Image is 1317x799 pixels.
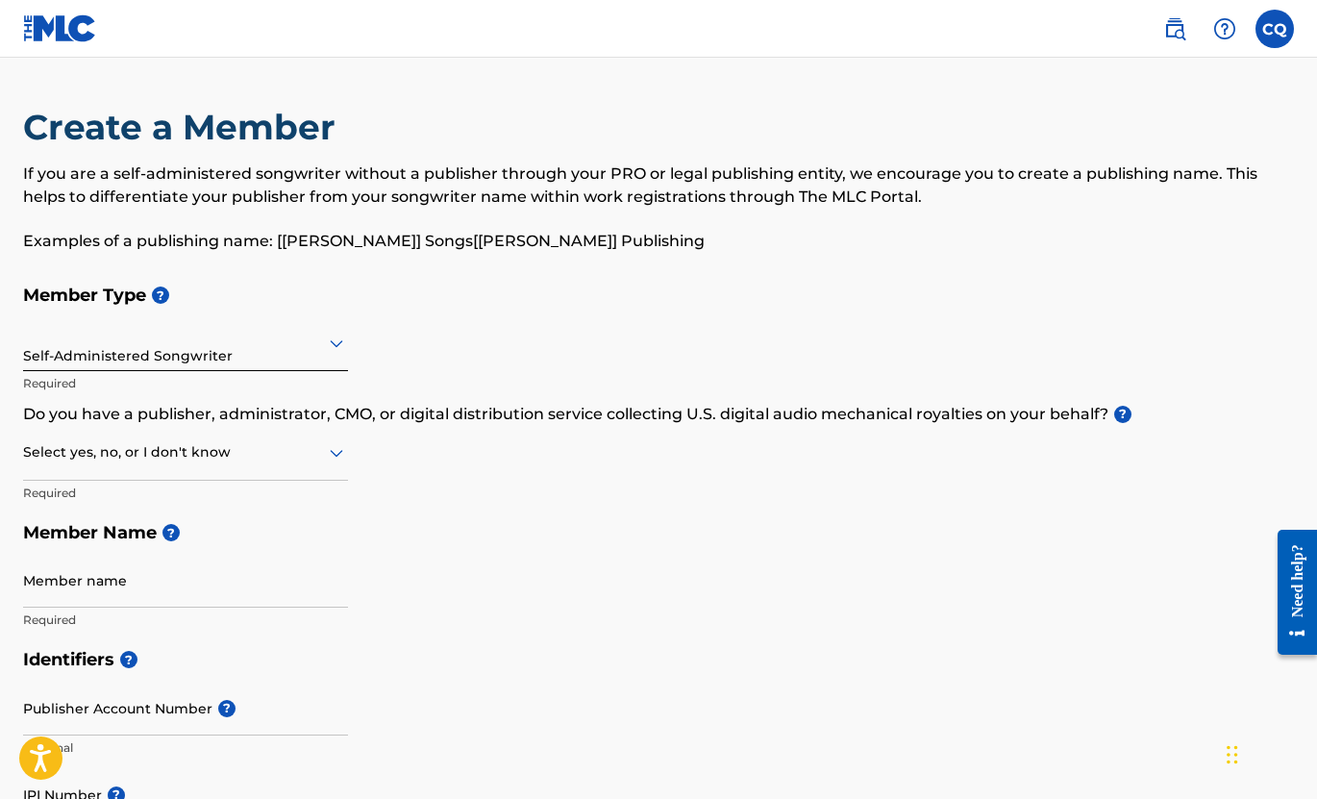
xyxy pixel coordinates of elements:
span: ? [218,700,236,717]
h5: Member Name [23,512,1294,554]
div: Help [1205,10,1244,48]
span: ? [152,287,169,304]
h5: Identifiers [23,639,1294,681]
h2: Create a Member [23,106,345,149]
p: If you are a self-administered songwriter without a publisher through your PRO or legal publishin... [23,162,1294,209]
span: ? [162,524,180,541]
iframe: Chat Widget [1221,707,1317,799]
p: Do you have a publisher, administrator, CMO, or digital distribution service collecting U.S. digi... [23,403,1294,426]
p: Optional [23,739,348,757]
p: Required [23,485,348,502]
img: MLC Logo [23,14,97,42]
div: Self-Administered Songwriter [23,319,348,366]
img: help [1213,17,1236,40]
span: ? [120,651,137,668]
div: Drag [1227,726,1238,784]
iframe: Resource Center [1263,514,1317,669]
span: ? [1114,406,1131,423]
h5: Member Type [23,275,1294,316]
a: Public Search [1155,10,1194,48]
img: search [1163,17,1186,40]
p: Required [23,375,348,392]
p: Examples of a publishing name: [[PERSON_NAME]] Songs[[PERSON_NAME]] Publishing [23,230,1294,253]
div: User Menu [1255,10,1294,48]
p: Required [23,612,348,629]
